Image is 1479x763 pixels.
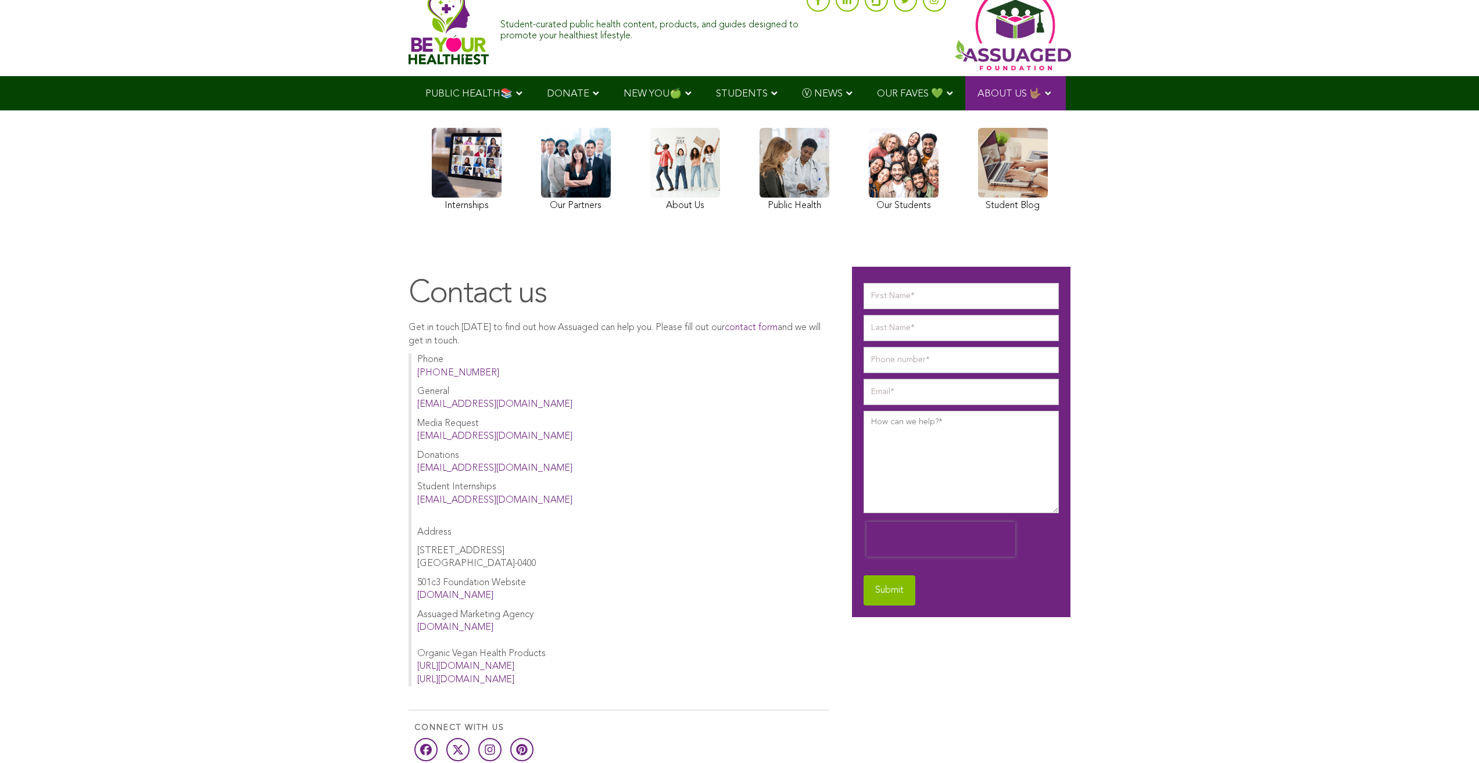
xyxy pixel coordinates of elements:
span: STUDENTS [716,89,768,99]
span: ABOUT US 🤟🏽 [977,89,1041,99]
h1: Contact us [409,275,829,313]
p: Media Request [417,417,829,443]
input: First Name* [864,283,1059,309]
iframe: reCAPTCHA [866,522,1015,557]
input: Submit [864,575,915,606]
input: Last Name* [864,315,1059,341]
input: Phone number* [864,347,1059,373]
a: [URL][DOMAIN_NAME] [417,675,514,685]
div: CONNECT WITH US [414,721,823,738]
span: OUR FAVES 💚 [877,89,943,99]
a: [EMAIL_ADDRESS][DOMAIN_NAME] [417,432,572,441]
a: [EMAIL_ADDRESS][DOMAIN_NAME] [417,496,572,505]
span: Ⓥ NEWS [802,89,843,99]
div: Student-curated public health content, products, and guides designed to promote your healthiest l... [500,14,800,42]
iframe: Chat Widget [1421,707,1479,763]
a: [DOMAIN_NAME] [417,591,493,600]
p: Get in touch [DATE] to find out how Assuaged can help you. Please fill out our and we will get in... [409,321,829,348]
span: PUBLIC HEALTH📚 [425,89,513,99]
p: Donations [417,449,829,475]
a: [EMAIL_ADDRESS][DOMAIN_NAME] [417,400,572,409]
p: [STREET_ADDRESS] [GEOGRAPHIC_DATA]-0400 [417,545,829,571]
p: Phone [417,353,829,379]
p: 501c3 Foundation Website [417,576,829,603]
p: Address [417,513,829,539]
div: Navigation Menu [409,76,1071,110]
a: [EMAIL_ADDRESS][DOMAIN_NAME] [417,464,572,473]
p: General [417,385,829,411]
input: Email* [864,379,1059,405]
a: contact form [725,323,778,332]
span: DONATE [547,89,589,99]
p: Student Internships [417,481,829,507]
a: [URL][DOMAIN_NAME] [417,662,514,671]
a: [DOMAIN_NAME] [417,623,493,632]
a: [PHONE_NUMBER] [417,368,499,378]
span: NEW YOU🍏 [624,89,682,99]
p: Assuaged Marketing Agency Organic Vegan Health Products [417,608,829,686]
